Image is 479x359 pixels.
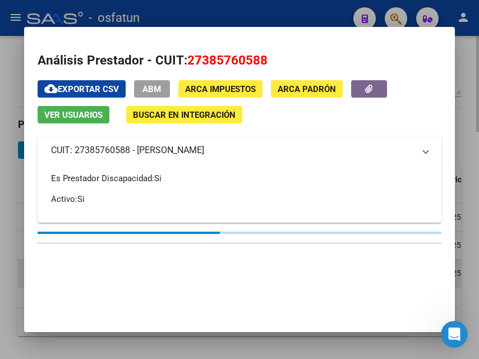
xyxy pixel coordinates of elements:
[38,51,442,70] h2: Análisis Prestador - CUIT:
[134,80,170,98] button: ABM
[178,80,262,98] button: ARCA Impuestos
[38,80,126,98] button: Exportar CSV
[38,164,442,223] div: CUIT: 27385760588 - [PERSON_NAME]
[77,194,85,204] span: Si
[44,84,119,94] span: Exportar CSV
[38,106,109,123] button: Ver Usuarios
[51,172,429,185] p: Es Prestador Discapacidad:
[154,173,162,183] span: Si
[271,80,343,98] button: ARCA Padrón
[51,144,415,157] mat-panel-title: CUIT: 27385760588 - [PERSON_NAME]
[126,106,242,123] button: Buscar en Integración
[187,53,268,67] span: 27385760588
[51,193,429,205] p: Activo:
[44,110,103,120] span: Ver Usuarios
[278,84,336,94] span: ARCA Padrón
[44,82,58,95] mat-icon: cloud_download
[185,84,256,94] span: ARCA Impuestos
[38,137,442,164] mat-expansion-panel-header: CUIT: 27385760588 - [PERSON_NAME]
[133,110,236,120] span: Buscar en Integración
[441,321,468,348] iframe: Intercom live chat
[142,84,161,94] span: ABM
